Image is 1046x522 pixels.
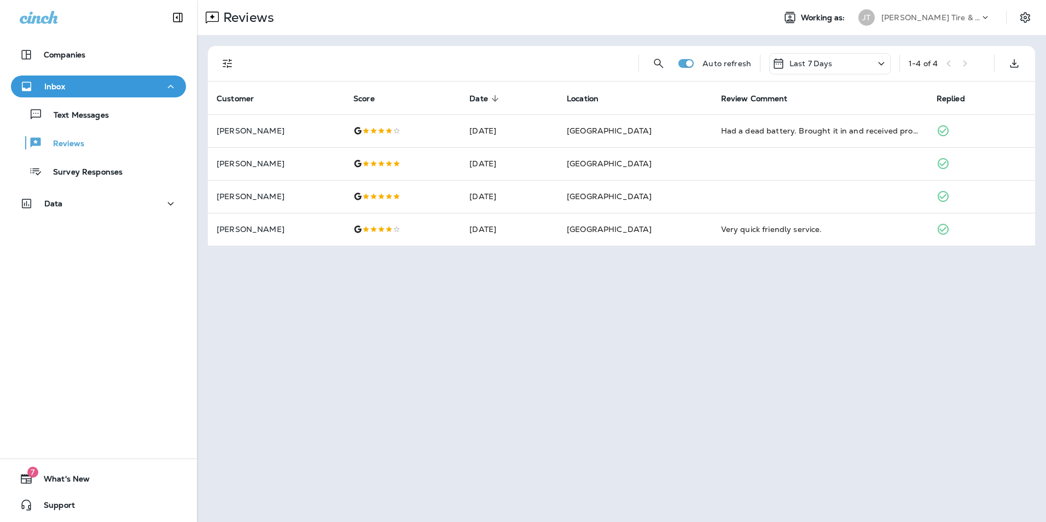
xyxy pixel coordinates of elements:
p: Reviews [42,139,84,149]
p: Survey Responses [42,167,123,178]
p: Text Messages [43,111,109,121]
span: Review Comment [721,94,788,103]
div: Very quick friendly service. [721,224,919,235]
p: Auto refresh [702,59,751,68]
button: Survey Responses [11,160,186,183]
button: Export as CSV [1003,53,1025,74]
button: Search Reviews [648,53,670,74]
span: Score [353,94,375,103]
div: JT [858,9,875,26]
button: Collapse Sidebar [162,7,193,28]
span: Working as: [801,13,847,22]
span: Location [567,94,613,103]
td: [DATE] [461,147,558,180]
p: [PERSON_NAME] [217,192,336,201]
button: Data [11,193,186,214]
td: [DATE] [461,213,558,246]
p: [PERSON_NAME] [217,159,336,168]
span: Replied [937,94,965,103]
button: Filters [217,53,239,74]
p: Companies [44,50,85,59]
span: Review Comment [721,94,802,103]
div: Had a dead battery. Brought it in and received prompt service getting a new one, in and out in ab... [721,125,919,136]
span: [GEOGRAPHIC_DATA] [567,159,652,169]
span: Location [567,94,598,103]
button: Settings [1015,8,1035,27]
span: Customer [217,94,254,103]
span: [GEOGRAPHIC_DATA] [567,224,652,234]
span: Support [33,501,75,514]
p: Inbox [44,82,65,91]
button: Support [11,494,186,516]
td: [DATE] [461,114,558,147]
span: Customer [217,94,268,103]
button: Text Messages [11,103,186,126]
p: Last 7 Days [789,59,833,68]
td: [DATE] [461,180,558,213]
span: Date [469,94,502,103]
p: [PERSON_NAME] Tire & Auto [881,13,980,22]
span: [GEOGRAPHIC_DATA] [567,126,652,136]
span: Replied [937,94,979,103]
p: Data [44,199,63,208]
span: Score [353,94,389,103]
button: 7What's New [11,468,186,490]
p: [PERSON_NAME] [217,225,336,234]
p: [PERSON_NAME] [217,126,336,135]
span: What's New [33,474,90,488]
button: Companies [11,44,186,66]
button: Inbox [11,76,186,97]
p: Reviews [219,9,274,26]
span: [GEOGRAPHIC_DATA] [567,192,652,201]
button: Reviews [11,131,186,154]
div: 1 - 4 of 4 [909,59,938,68]
span: Date [469,94,488,103]
span: 7 [27,467,38,478]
